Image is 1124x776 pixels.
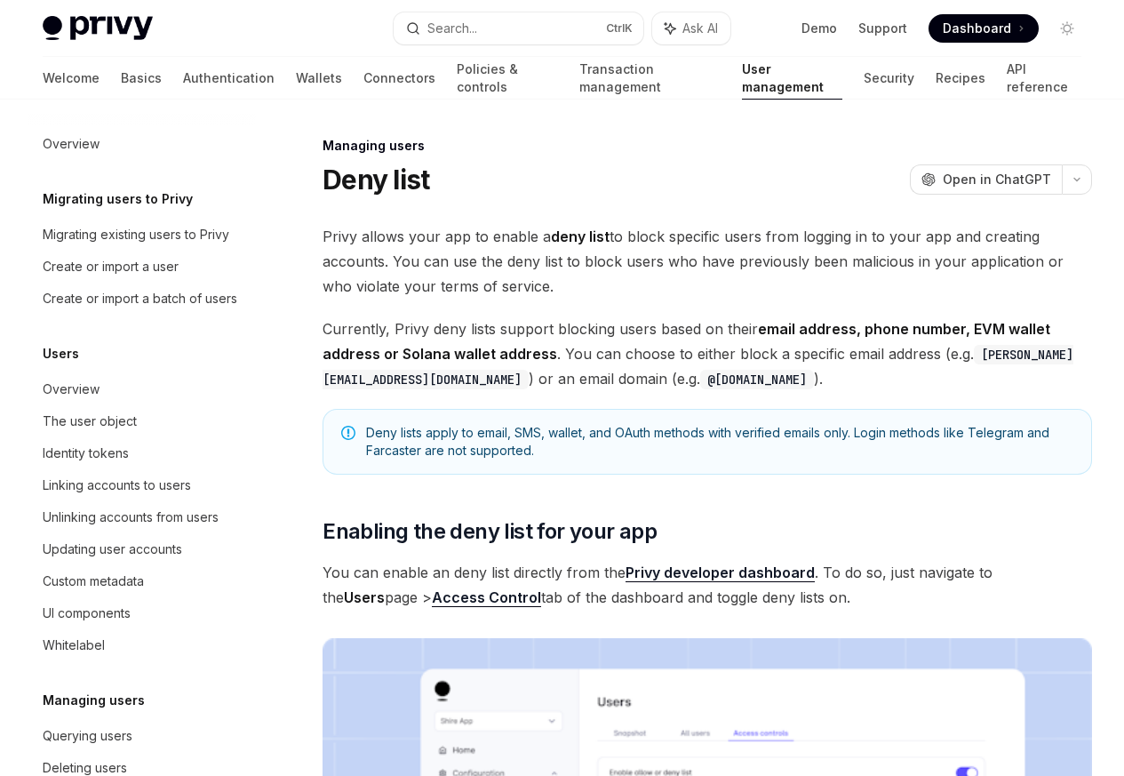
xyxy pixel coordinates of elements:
span: Ctrl K [606,21,633,36]
a: Connectors [363,57,435,100]
a: Dashboard [929,14,1039,43]
svg: Note [341,426,355,440]
span: Enabling the deny list for your app [323,517,657,546]
a: Create or import a batch of users [28,283,256,315]
a: Wallets [296,57,342,100]
a: Identity tokens [28,437,256,469]
a: Unlinking accounts from users [28,501,256,533]
div: Create or import a batch of users [43,288,237,309]
a: Basics [121,57,162,100]
a: Recipes [936,57,985,100]
span: Dashboard [943,20,1011,37]
div: Linking accounts to users [43,475,191,496]
a: Custom metadata [28,565,256,597]
button: Open in ChatGPT [910,164,1062,195]
a: Privy developer dashboard [626,564,815,582]
h5: Migrating users to Privy [43,188,193,210]
strong: Users [344,588,385,606]
span: Privy allows your app to enable a to block specific users from logging in to your app and creatin... [323,224,1092,299]
a: UI components [28,597,256,629]
div: Identity tokens [43,443,129,464]
a: Demo [801,20,837,37]
h1: Deny list [323,164,429,196]
div: Managing users [323,137,1092,155]
div: Overview [43,379,100,400]
span: Currently, Privy deny lists support blocking users based on their . You can choose to either bloc... [323,316,1092,391]
div: Unlinking accounts from users [43,507,219,528]
div: Overview [43,133,100,155]
div: The user object [43,411,137,432]
a: Support [858,20,907,37]
button: Toggle dark mode [1053,14,1081,43]
a: Updating user accounts [28,533,256,565]
a: Querying users [28,720,256,752]
div: UI components [43,603,131,624]
a: The user object [28,405,256,437]
h5: Users [43,343,79,364]
button: Ask AI [652,12,730,44]
a: Linking accounts to users [28,469,256,501]
a: Migrating existing users to Privy [28,219,256,251]
a: User management [742,57,843,100]
code: @[DOMAIN_NAME] [700,370,814,389]
a: Welcome [43,57,100,100]
a: Overview [28,128,256,160]
a: Create or import a user [28,251,256,283]
button: Search...CtrlK [394,12,643,44]
div: Querying users [43,725,132,747]
span: Ask AI [682,20,718,37]
div: Migrating existing users to Privy [43,224,229,245]
a: Transaction management [579,57,720,100]
h5: Managing users [43,690,145,711]
a: Access Control [432,588,541,607]
a: Whitelabel [28,629,256,661]
div: Create or import a user [43,256,179,277]
a: API reference [1007,57,1081,100]
span: Deny lists apply to email, SMS, wallet, and OAuth methods with verified emails only. Login method... [366,424,1073,460]
a: Overview [28,373,256,405]
div: Custom metadata [43,571,144,592]
div: Whitelabel [43,635,105,656]
div: Search... [427,18,477,39]
span: Open in ChatGPT [943,171,1051,188]
img: light logo [43,16,153,41]
a: Policies & controls [457,57,558,100]
a: Security [864,57,914,100]
div: Updating user accounts [43,539,182,560]
strong: deny list [551,228,610,245]
span: You can enable an deny list directly from the . To do so, just navigate to the page > tab of the ... [323,560,1092,610]
a: Authentication [183,57,275,100]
